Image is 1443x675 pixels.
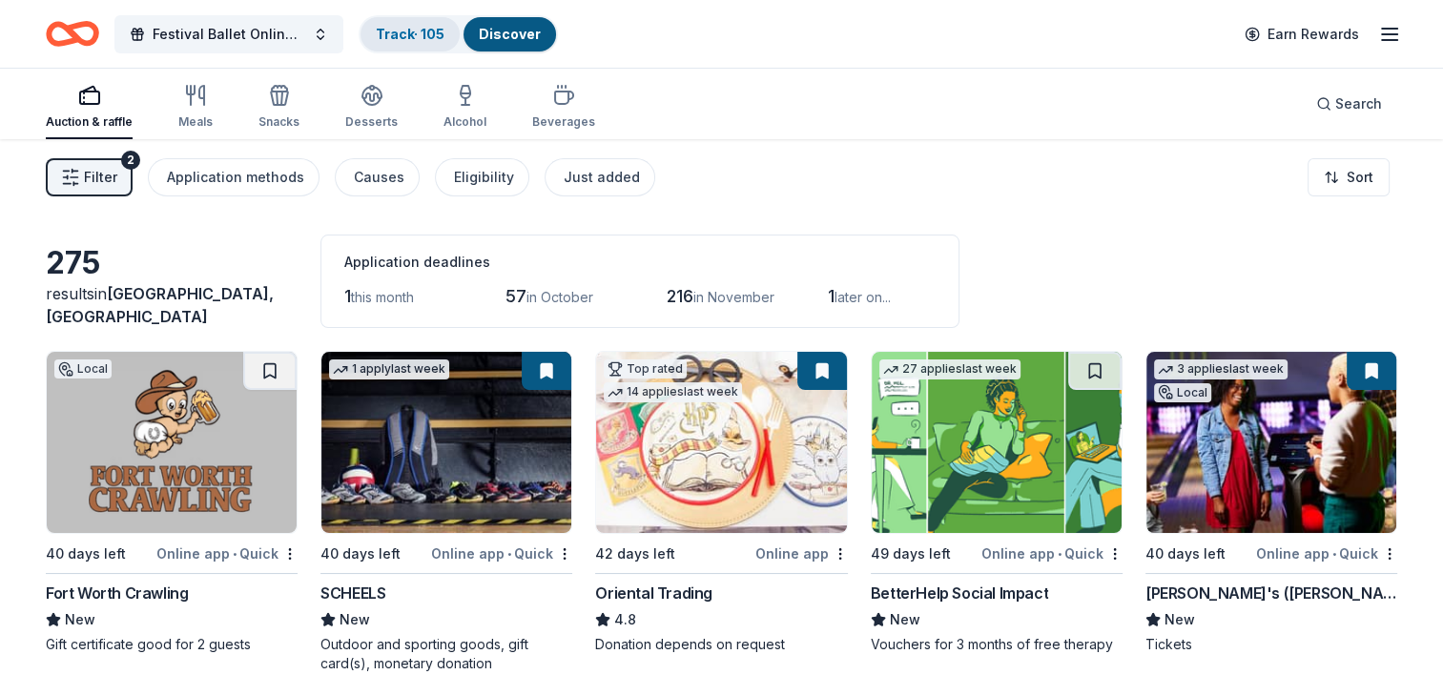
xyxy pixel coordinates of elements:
div: Eligibility [454,166,514,189]
div: Online app Quick [1256,542,1397,565]
div: Meals [178,114,213,130]
button: Festival Ballet Online Auction [114,15,343,53]
img: Image for Andy B's (Denton) [1146,352,1396,533]
span: Filter [84,166,117,189]
button: Just added [545,158,655,196]
button: Snacks [258,76,299,139]
div: 275 [46,244,298,282]
div: Oriental Trading [595,582,712,604]
div: 40 days left [46,542,126,565]
div: Snacks [258,114,299,130]
span: [GEOGRAPHIC_DATA], [GEOGRAPHIC_DATA] [46,284,274,326]
img: Image for SCHEELS [321,352,571,533]
div: Fort Worth Crawling [46,582,188,604]
div: Donation depends on request [595,635,847,654]
button: Desserts [345,76,398,139]
div: Just added [564,166,640,189]
div: Beverages [532,114,595,130]
a: Image for Oriental TradingTop rated14 applieslast week42 days leftOnline appOriental Trading4.8Do... [595,351,847,654]
button: Application methods [148,158,320,196]
span: New [65,608,95,631]
button: Causes [335,158,420,196]
span: Sort [1347,166,1373,189]
button: Beverages [532,76,595,139]
span: New [1165,608,1195,631]
div: Online app Quick [156,542,298,565]
span: Search [1335,92,1382,115]
img: Image for BetterHelp Social Impact [872,352,1122,533]
a: Image for BetterHelp Social Impact27 applieslast week49 days leftOnline app•QuickBetterHelp Socia... [871,351,1123,654]
div: Application deadlines [344,251,936,274]
div: Local [54,359,112,378]
button: Search [1301,85,1397,123]
span: in October [526,289,593,305]
button: Sort [1308,158,1390,196]
div: 40 days left [320,542,401,565]
a: Home [46,11,99,56]
div: 2 [121,151,140,170]
span: 216 [667,286,693,306]
span: Festival Ballet Online Auction [153,23,305,46]
a: Image for Fort Worth CrawlingLocal40 days leftOnline app•QuickFort Worth CrawlingNewGift certific... [46,351,298,654]
span: this month [351,289,414,305]
div: Desserts [345,114,398,130]
div: 40 days left [1145,542,1226,565]
div: 27 applies last week [879,359,1020,379]
div: Auction & raffle [46,114,133,130]
button: Auction & raffle [46,76,133,139]
div: 3 applies last week [1154,359,1288,379]
span: in November [693,289,774,305]
span: 57 [505,286,526,306]
div: 14 applies last week [604,382,742,402]
div: Causes [354,166,404,189]
a: Image for Andy B's (Denton)3 applieslast weekLocal40 days leftOnline app•Quick[PERSON_NAME]'s ([P... [1145,351,1397,654]
span: 4.8 [614,608,636,631]
div: SCHEELS [320,582,385,604]
a: Image for SCHEELS1 applylast week40 days leftOnline app•QuickSCHEELSNewOutdoor and sporting goods... [320,351,572,673]
span: • [233,546,237,562]
a: Discover [479,26,541,42]
button: Meals [178,76,213,139]
button: Track· 105Discover [359,15,558,53]
div: 42 days left [595,542,675,565]
span: 1 [344,286,351,306]
div: Online app Quick [431,542,572,565]
span: New [340,608,370,631]
a: Earn Rewards [1233,17,1371,51]
div: [PERSON_NAME]'s ([PERSON_NAME]) [1145,582,1397,604]
button: Filter2 [46,158,133,196]
div: results [46,282,298,328]
div: Tickets [1145,635,1397,654]
span: New [890,608,920,631]
div: 49 days left [871,542,951,565]
span: • [1058,546,1062,562]
div: BetterHelp Social Impact [871,582,1048,604]
span: 1 [828,286,835,306]
div: Gift certificate good for 2 guests [46,635,298,654]
div: Online app [755,542,848,565]
span: • [1332,546,1336,562]
button: Alcohol [443,76,486,139]
div: 1 apply last week [329,359,449,379]
div: Alcohol [443,114,486,130]
img: Image for Oriental Trading [596,352,846,533]
span: later on... [835,289,891,305]
div: Application methods [167,166,304,189]
span: • [507,546,511,562]
button: Eligibility [435,158,529,196]
div: Outdoor and sporting goods, gift card(s), monetary donation [320,635,572,673]
div: Online app Quick [981,542,1123,565]
div: Top rated [604,359,687,378]
span: in [46,284,274,326]
a: Track· 105 [376,26,444,42]
div: Vouchers for 3 months of free therapy [871,635,1123,654]
img: Image for Fort Worth Crawling [47,352,297,533]
div: Local [1154,383,1211,402]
